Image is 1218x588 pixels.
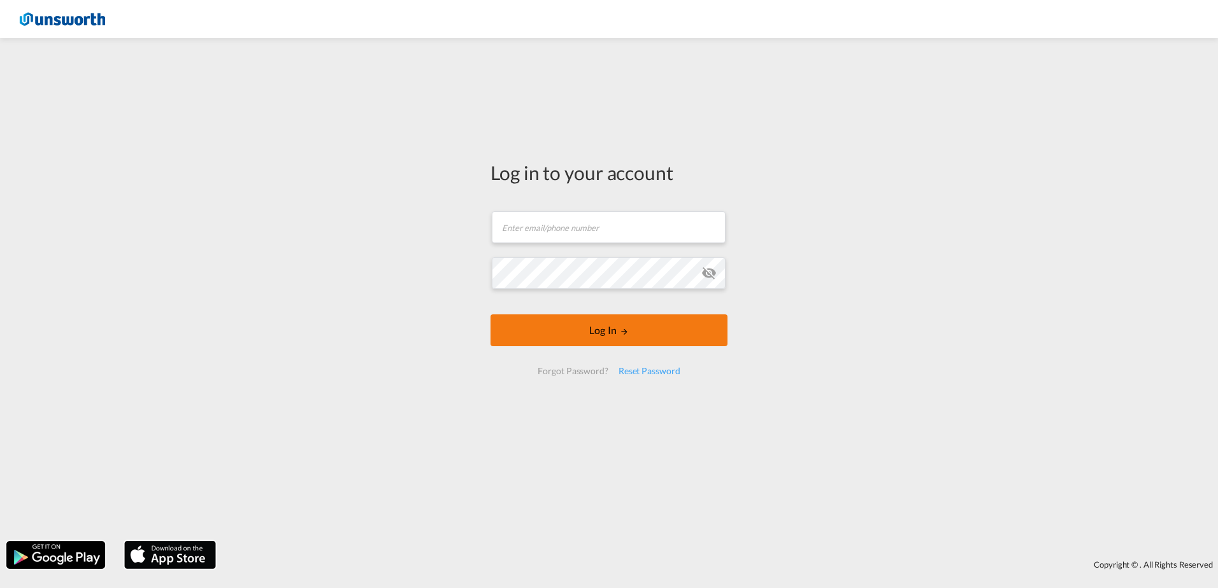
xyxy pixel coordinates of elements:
img: apple.png [123,540,217,570]
img: 3748d800213711f08852f18dcb6d8936.jpg [19,5,105,34]
img: google.png [5,540,106,570]
md-icon: icon-eye-off [701,265,717,281]
div: Log in to your account [491,159,727,186]
div: Reset Password [613,360,685,382]
div: Copyright © . All Rights Reserved [222,554,1218,575]
button: LOGIN [491,314,727,346]
input: Enter email/phone number [492,211,726,243]
div: Forgot Password? [533,360,613,382]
